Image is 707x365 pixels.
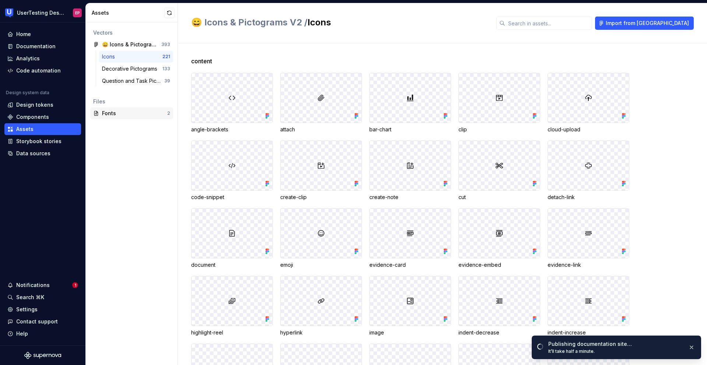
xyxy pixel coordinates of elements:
div: 2 [167,110,170,116]
img: 41adf70f-fc1c-4662-8e2d-d2ab9c673b1b.png [5,8,14,17]
div: UserTesting Design System [17,9,64,17]
div: cloud-upload [548,126,629,133]
div: Files [93,98,170,105]
button: Contact support [4,316,81,327]
div: Design system data [6,90,49,96]
div: 393 [161,42,170,47]
button: Help [4,328,81,340]
a: Home [4,28,81,40]
div: Storybook stories [16,138,61,145]
a: Icons221 [99,51,173,63]
div: 39 [164,78,170,84]
div: Publishing documentation site… [548,340,682,348]
span: Import from [GEOGRAPHIC_DATA] [606,20,689,27]
div: Data sources [16,150,50,157]
button: Search ⌘K [4,291,81,303]
svg: Supernova Logo [24,352,61,359]
div: Vectors [93,29,170,36]
div: Help [16,330,28,337]
a: Assets [4,123,81,135]
div: Settings [16,306,38,313]
a: Code automation [4,65,81,77]
div: Assets [92,9,164,17]
div: Search ⌘K [16,294,44,301]
div: image [369,329,451,336]
div: Contact support [16,318,58,325]
span: 1 [72,282,78,288]
div: code-snippet [191,194,273,201]
div: Components [16,113,49,121]
div: create-clip [280,194,362,201]
div: Design tokens [16,101,53,109]
div: evidence-link [548,261,629,269]
a: Question and Task Pictograms39 [99,75,173,87]
div: Decorative Pictograms [102,65,160,72]
div: indent-decrease [458,329,540,336]
a: Components [4,111,81,123]
div: clip [458,126,540,133]
div: 133 [162,66,170,72]
a: Design tokens [4,99,81,111]
div: 221 [162,54,170,60]
div: evidence-embed [458,261,540,269]
a: Documentation [4,40,81,52]
div: detach-link [548,194,629,201]
div: It’ll take half a minute. [548,348,682,354]
div: evidence-card [369,261,451,269]
a: 😄 Icons & Pictograms V2393 [90,39,173,50]
div: EP [75,10,80,16]
div: attach [280,126,362,133]
div: Home [16,31,31,38]
button: Notifications1 [4,279,81,291]
div: Fonts [102,110,167,117]
div: create-note [369,194,451,201]
div: bar-chart [369,126,451,133]
button: Import from [GEOGRAPHIC_DATA] [595,17,694,30]
a: Storybook stories [4,135,81,147]
a: Data sources [4,148,81,159]
a: Decorative Pictograms133 [99,63,173,75]
div: angle-brackets [191,126,273,133]
div: Documentation [16,43,56,50]
div: cut [458,194,540,201]
button: UserTesting Design SystemEP [1,5,84,21]
a: Analytics [4,53,81,64]
div: Question and Task Pictograms [102,77,164,85]
input: Search in assets... [505,17,592,30]
div: 😄 Icons & Pictograms V2 [102,41,157,48]
a: Fonts2 [90,107,173,119]
div: Code automation [16,67,61,74]
div: Assets [16,125,34,133]
h2: Icons [191,17,488,28]
div: highlight-reel [191,329,273,336]
a: Settings [4,304,81,315]
span: 😄 Icons & Pictograms V2 / [191,17,307,28]
span: content [191,57,212,65]
div: hyperlink [280,329,362,336]
div: Icons [102,53,118,60]
div: document [191,261,273,269]
div: emoji [280,261,362,269]
div: Notifications [16,281,50,289]
div: Analytics [16,55,40,62]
